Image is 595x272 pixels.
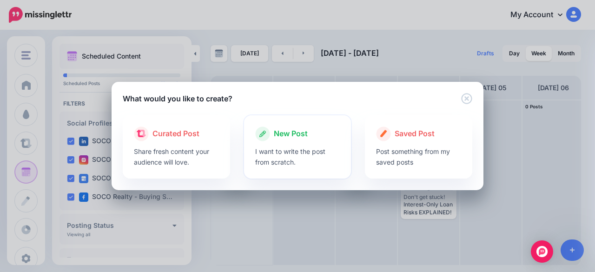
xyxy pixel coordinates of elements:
[531,240,553,263] div: Open Intercom Messenger
[152,128,199,140] span: Curated Post
[123,93,232,104] h5: What would you like to create?
[255,146,340,167] p: I want to write the post from scratch.
[376,146,461,167] p: Post something from my saved posts
[274,128,308,140] span: New Post
[380,130,387,137] img: create.png
[395,128,435,140] span: Saved Post
[461,93,472,105] button: Close
[137,130,146,137] img: curate.png
[134,146,219,167] p: Share fresh content your audience will love.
